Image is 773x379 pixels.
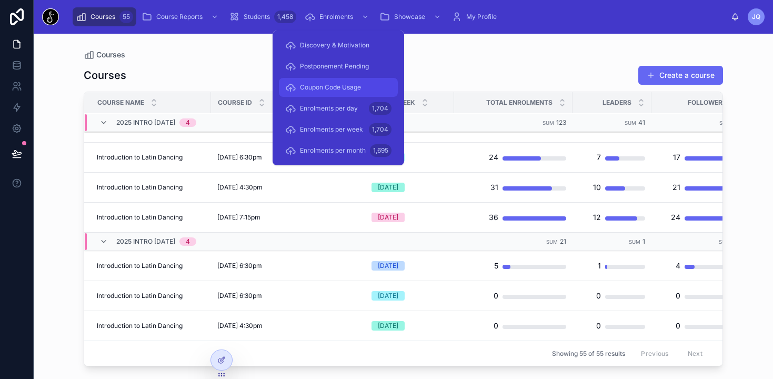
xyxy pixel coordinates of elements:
span: Discovery & Motivation [300,41,369,49]
div: 5 [494,255,498,276]
a: Courses [84,49,125,60]
a: 0 [652,315,734,336]
a: [DATE] [372,213,448,222]
a: Introduction to Latin Dancing [97,322,205,330]
a: 0 [652,285,734,306]
a: Courses55 [73,7,136,26]
small: Sum [719,119,731,125]
span: Course ID [218,98,252,107]
small: Sum [625,119,636,125]
h1: Courses [84,68,126,83]
span: Total Enrolments [486,98,553,107]
a: Enrolments per week1,704 [279,120,398,139]
div: 1,695 [370,144,391,157]
a: 24 [652,207,734,228]
span: [DATE] 6:30pm [217,153,262,162]
a: 12 [579,207,645,228]
span: [DATE] 7:15pm [217,213,260,222]
small: Sum [546,239,558,245]
span: My Profile [466,13,497,21]
a: Introduction to Latin Dancing [97,292,205,300]
span: Introduction to Latin Dancing [97,292,183,300]
div: 1,704 [369,123,391,136]
span: 1 [643,237,645,245]
a: [DATE] [372,183,448,192]
div: [DATE] [378,183,398,192]
div: 12 [593,207,601,228]
span: Enrolments [319,13,353,21]
a: [DATE] 6:30pm [217,153,359,162]
div: 31 [490,177,498,198]
span: 2025 Intro [DATE] [116,118,175,127]
a: Postponement Pending [279,57,398,76]
a: 1 [579,255,645,276]
div: [DATE] [378,213,398,222]
div: 7 [597,147,601,168]
img: App logo [42,8,59,25]
a: Course Reports [138,7,224,26]
a: 31 [460,177,566,198]
a: 21 [652,177,734,198]
div: [DATE] [378,261,398,271]
a: 10 [579,177,645,198]
div: [DATE] [378,321,398,331]
div: 17 [673,147,680,168]
div: 36 [489,207,498,228]
span: Course Name [97,98,144,107]
span: Courses [91,13,115,21]
span: Showcase [394,13,425,21]
span: Postponement Pending [300,62,369,71]
div: [DATE] [378,291,398,301]
span: Students [244,13,270,21]
span: Coupon Code Usage [300,83,361,92]
a: Introduction to Latin Dancing [97,213,205,222]
a: 5 [460,255,566,276]
span: Showing 55 of 55 results [552,350,625,358]
a: Students1,458 [226,7,299,26]
span: Courses [96,49,125,60]
a: [DATE] [372,153,448,162]
span: 41 [638,118,645,126]
a: [DATE] [372,321,448,331]
div: 1,704 [369,102,391,115]
div: scrollable content [67,5,731,28]
a: My Profile [448,7,504,26]
small: Sum [543,119,554,125]
span: [DATE] 4:30pm [217,183,263,192]
a: [DATE] [372,291,448,301]
span: 2025 Intro [DATE] [116,237,175,246]
a: 0 [460,285,566,306]
a: [DATE] 7:15pm [217,213,359,222]
a: Introduction to Latin Dancing [97,183,205,192]
div: 0 [676,285,680,306]
div: 0 [494,315,498,336]
span: Course Reports [156,13,203,21]
div: 24 [671,207,680,228]
span: [DATE] 6:30pm [217,292,262,300]
a: Enrolments per day1,704 [279,99,398,118]
a: Showcase [376,7,446,26]
span: JQ [752,13,760,21]
a: 0 [579,285,645,306]
a: 4 [652,255,734,276]
span: Introduction to Latin Dancing [97,213,183,222]
span: [DATE] 6:30pm [217,262,262,270]
div: 0 [596,315,601,336]
div: 55 [119,11,133,23]
a: 0 [579,315,645,336]
div: 10 [593,177,601,198]
span: 123 [556,118,566,126]
a: 17 [652,147,734,168]
a: [DATE] 6:30pm [217,292,359,300]
div: 4 [676,255,680,276]
a: Enrolments per month1,695 [279,141,398,160]
div: 1,458 [274,11,296,23]
a: Introduction to Latin Dancing [97,262,205,270]
a: 0 [460,315,566,336]
span: Followers [688,98,727,107]
a: Coupon Code Usage [279,78,398,97]
a: 36 [460,207,566,228]
div: 4 [186,118,190,127]
div: 24 [489,147,498,168]
a: 24 [460,147,566,168]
